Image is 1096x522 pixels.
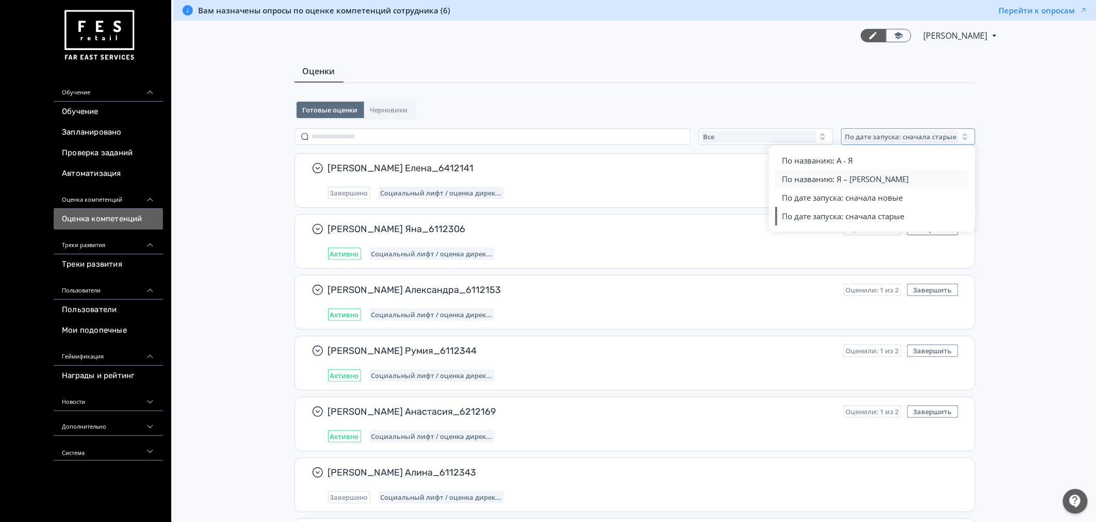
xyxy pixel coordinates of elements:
[54,275,163,300] div: Пользователи
[381,189,502,197] span: Социальный лифт / оценка директора магазина
[54,411,163,436] div: Дополнительно
[328,405,836,418] span: [PERSON_NAME] Анастасия_6212169
[381,493,502,501] span: Социальный лифт / оценка директора магазина
[54,230,163,254] div: Треки развития
[330,432,359,441] span: Активно
[54,436,163,461] div: Система
[330,371,359,380] span: Активно
[371,432,493,441] span: Социальный лифт / оценка директора магазина
[371,250,493,258] span: Социальный лифт / оценка директора магазина
[907,345,958,357] button: Завершить
[330,250,359,258] span: Активно
[297,102,364,118] button: Готовые оценки
[370,106,408,114] span: Черновики
[54,366,163,386] a: Награды и рейтинг
[54,386,163,411] div: Новости
[782,188,963,207] button: По дате запуска: сначала новые
[54,209,163,230] a: Оценка компетенций
[364,102,414,118] button: Черновики
[371,371,493,380] span: Социальный лифт / оценка директора магазина
[328,345,836,357] span: [PERSON_NAME] Румия_6112344
[328,466,950,479] span: [PERSON_NAME] Алина_6112343
[782,211,905,221] span: По дате запуска: сначала старые
[54,300,163,320] a: Пользователи
[54,102,163,122] a: Обучение
[907,405,958,418] button: Завершить
[841,128,975,145] button: По дате запуска: сначала старые
[703,133,714,141] span: Все
[782,192,903,203] span: По дате запуска: сначала новые
[54,122,163,143] a: Запланировано
[846,286,899,294] span: Оценили: 1 из 2
[54,341,163,366] div: Геймификация
[54,143,163,164] a: Проверка заданий
[328,284,836,296] span: [PERSON_NAME] Александра_6112153
[54,254,163,275] a: Треки развития
[907,284,958,296] button: Завершить
[845,133,957,141] span: По дате запуска: сначала старые
[54,320,163,341] a: Мои подопечные
[330,189,368,197] span: Завершено
[782,151,963,170] button: По названию: А - Я
[999,5,1088,15] button: Перейти к опросам
[198,5,450,15] span: Вам назначены опросы по оценке компетенций сотрудника (6)
[303,106,358,114] span: Готовые оценки
[782,207,963,225] button: По дате запуска: сначала старые
[886,29,911,42] a: Переключиться в режим ученика
[54,184,163,209] div: Оценка компетенций
[303,65,335,77] span: Оценки
[782,155,853,166] span: По названию: А - Я
[54,164,163,184] a: Автоматизация
[328,223,836,235] span: [PERSON_NAME] Яна_6112306
[371,311,493,319] span: Социальный лифт / оценка директора магазина
[330,311,359,319] span: Активно
[330,493,368,501] span: Завершено
[846,407,899,416] span: Оценили: 1 из 2
[328,162,950,174] span: [PERSON_NAME] Елена_6412141
[62,6,136,64] img: https://files.teachbase.ru/system/account/57463/logo/medium-936fc5084dd2c598f50a98b9cbe0469a.png
[846,347,899,355] span: Оценили: 1 из 2
[924,29,989,42] span: Юлия Рысина
[54,77,163,102] div: Обучение
[782,174,909,184] span: По названию: Я – [PERSON_NAME]
[699,128,832,145] button: Все
[782,170,963,188] button: По названию: Я – [PERSON_NAME]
